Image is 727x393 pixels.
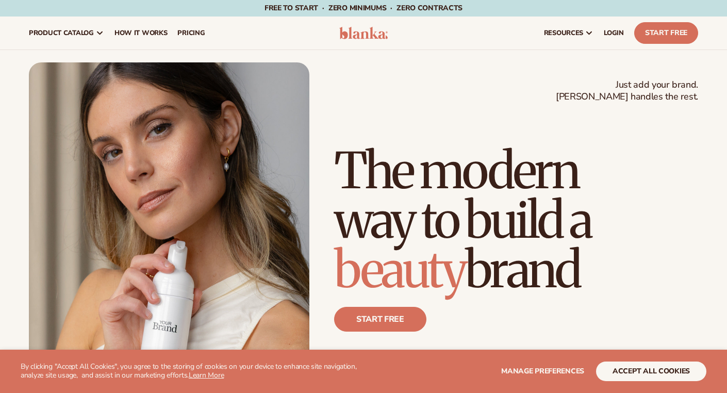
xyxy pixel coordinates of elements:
span: product catalog [29,29,94,37]
span: Free to start · ZERO minimums · ZERO contracts [265,3,462,13]
a: product catalog [24,17,109,50]
a: resources [539,17,599,50]
a: Start Free [634,22,698,44]
span: Manage preferences [501,366,584,376]
span: resources [544,29,583,37]
span: Just add your brand. [PERSON_NAME] handles the rest. [556,79,698,103]
span: LOGIN [604,29,624,37]
a: pricing [172,17,210,50]
a: Learn More [189,370,224,380]
img: logo [339,27,388,39]
a: Start free [334,307,426,332]
span: How It Works [114,29,168,37]
span: pricing [177,29,205,37]
h1: The modern way to build a brand [334,146,698,294]
button: Manage preferences [501,362,584,381]
span: beauty [334,239,465,301]
a: How It Works [109,17,173,50]
p: By clicking "Accept All Cookies", you agree to the storing of cookies on your device to enhance s... [21,363,373,380]
a: LOGIN [599,17,629,50]
button: accept all cookies [596,362,706,381]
